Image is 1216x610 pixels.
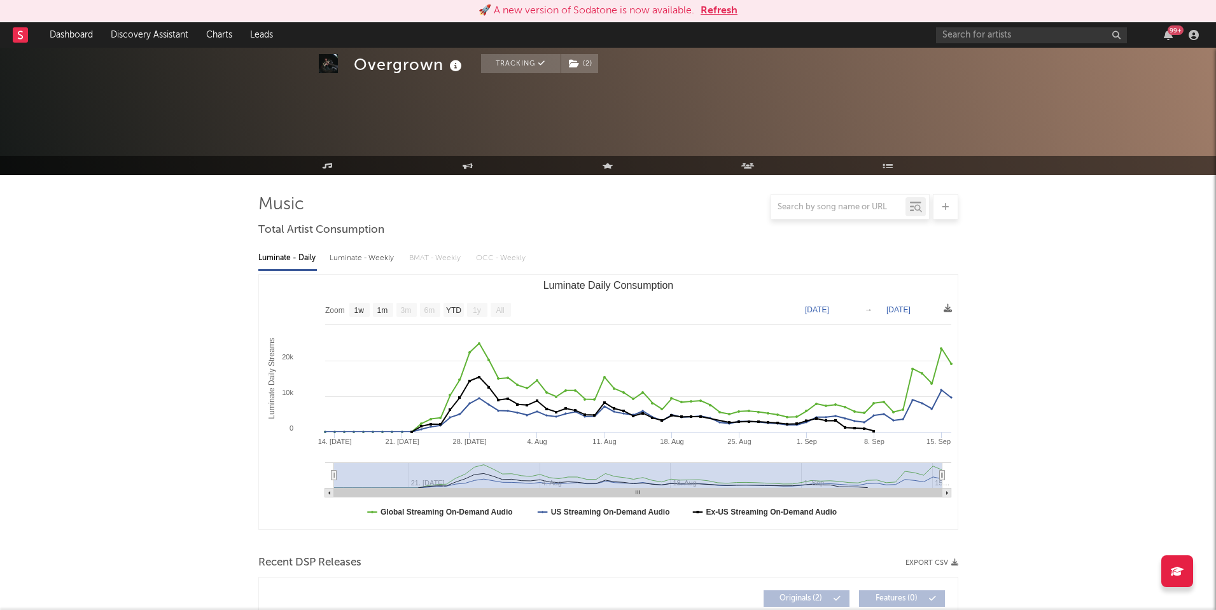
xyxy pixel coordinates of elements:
text: 18. Aug [660,438,683,445]
text: Global Streaming On-Demand Audio [381,508,513,516]
text: All [496,306,504,315]
text: 10k [282,389,293,396]
text: 0 [289,424,293,432]
text: [DATE] [886,305,911,314]
button: Export CSV [905,559,958,567]
text: 1w [354,306,364,315]
button: Originals(2) [764,590,849,607]
span: Recent DSP Releases [258,555,361,571]
text: US Streaming On-Demand Audio [550,508,669,516]
div: Overgrown [354,54,465,75]
button: Refresh [701,3,737,18]
button: 99+ [1164,30,1173,40]
text: 8. Sep [863,438,884,445]
button: Features(0) [859,590,945,607]
text: 11. Aug [592,438,616,445]
text: 3m [400,306,411,315]
span: Originals ( 2 ) [772,595,830,602]
text: Luminate Daily Consumption [543,280,673,291]
text: 1m [377,306,388,315]
a: Discovery Assistant [102,22,197,48]
text: 6m [424,306,435,315]
text: 1. Sep [797,438,817,445]
text: 4. Aug [527,438,547,445]
text: 25. Aug [727,438,751,445]
text: 15… [935,479,949,487]
a: Dashboard [41,22,102,48]
span: ( 2 ) [561,54,599,73]
text: 21. [DATE] [385,438,419,445]
div: Luminate - Weekly [330,247,396,269]
text: 1y [473,306,481,315]
input: Search for artists [936,27,1127,43]
input: Search by song name or URL [771,202,905,212]
text: 15. Sep [926,438,951,445]
text: Luminate Daily Streams [267,338,276,419]
text: YTD [445,306,461,315]
a: Charts [197,22,241,48]
text: Zoom [325,306,345,315]
svg: Luminate Daily Consumption [259,275,958,529]
text: → [865,305,872,314]
button: (2) [561,54,598,73]
text: 20k [282,353,293,361]
span: Features ( 0 ) [867,595,926,602]
text: 28. [DATE] [452,438,486,445]
text: [DATE] [805,305,829,314]
div: Luminate - Daily [258,247,317,269]
text: Ex-US Streaming On-Demand Audio [706,508,837,516]
span: Total Artist Consumption [258,223,384,238]
a: Leads [241,22,282,48]
text: 14. [DATE] [318,438,351,445]
button: Tracking [481,54,561,73]
div: 99 + [1168,25,1184,35]
div: 🚀 A new version of Sodatone is now available. [479,3,694,18]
